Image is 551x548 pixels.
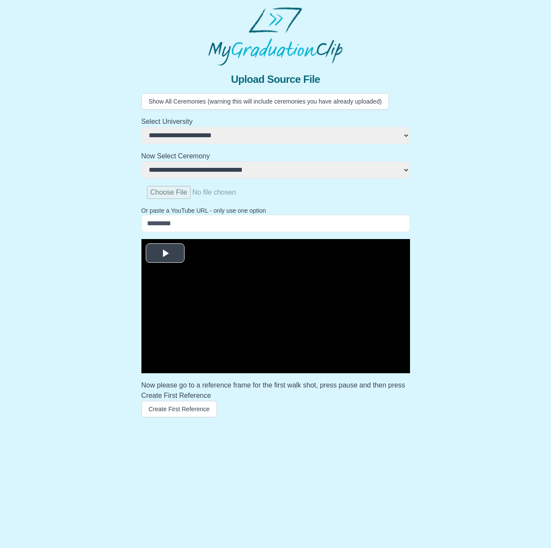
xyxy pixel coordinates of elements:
[141,117,410,127] h2: Select University
[141,401,217,417] button: Create First Reference
[141,151,410,161] h2: Now Select Ceremony
[141,206,410,215] p: Or paste a YouTube URL - only use one option
[146,243,185,263] button: Play Video
[141,239,410,374] div: Video Player
[141,380,410,401] h3: Now please go to a reference frame for the first walk shot, press pause and then press Create Fir...
[141,93,389,110] button: Show All Ceremonies (warning this will include ceremonies you have already uploaded)
[231,72,320,86] span: Upload Source File
[208,7,343,66] img: MyGraduationClip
